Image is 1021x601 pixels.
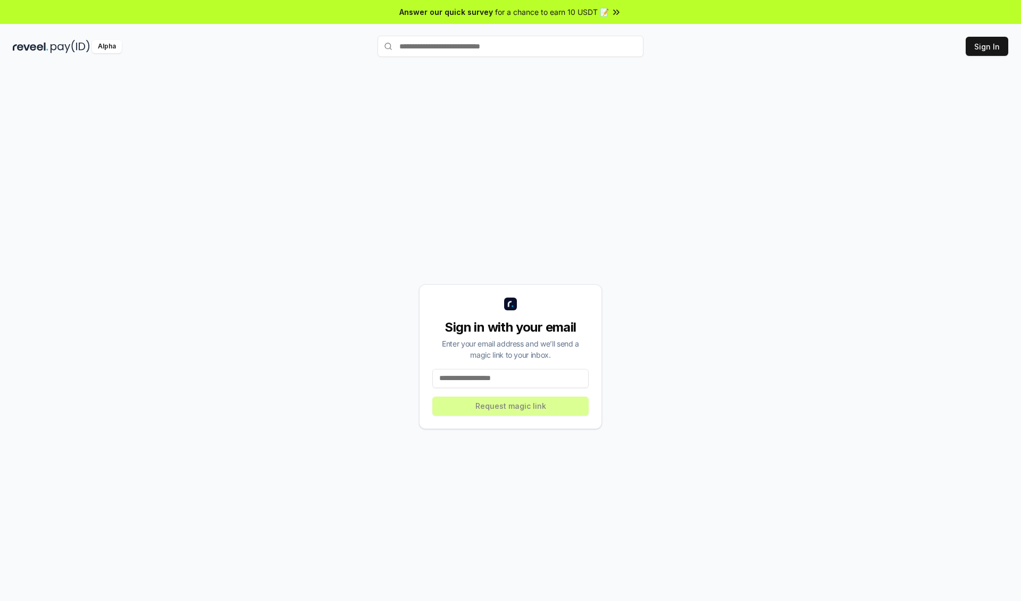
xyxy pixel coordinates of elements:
button: Sign In [966,37,1008,56]
div: Alpha [92,40,122,53]
span: for a chance to earn 10 USDT 📝 [495,6,609,18]
div: Sign in with your email [432,319,589,336]
img: pay_id [51,40,90,53]
img: reveel_dark [13,40,48,53]
div: Enter your email address and we’ll send a magic link to your inbox. [432,338,589,360]
img: logo_small [504,298,517,310]
span: Answer our quick survey [399,6,493,18]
